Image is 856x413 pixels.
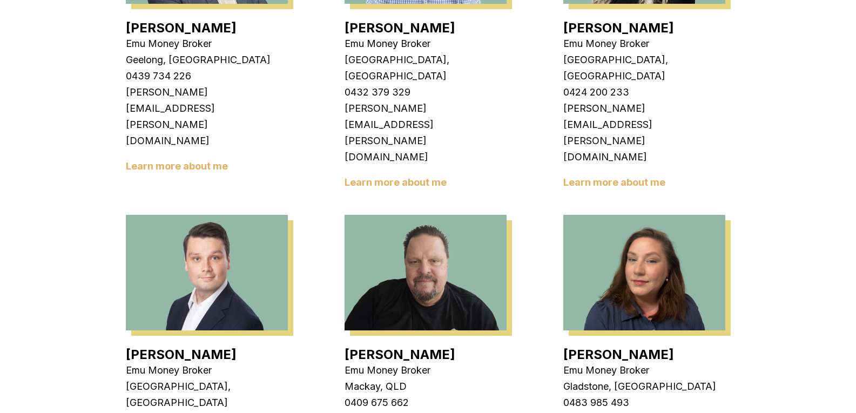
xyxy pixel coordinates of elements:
a: [PERSON_NAME] [126,20,237,36]
p: 0409 675 662 [345,395,507,411]
a: Learn more about me [126,160,228,172]
p: 0424 200 233 [563,84,725,100]
img: Jackson Fanfulla [126,215,288,330]
p: 0439 734 226 [126,68,288,84]
p: Emu Money Broker [345,36,507,52]
p: [GEOGRAPHIC_DATA], [GEOGRAPHIC_DATA] [345,52,507,84]
p: [GEOGRAPHIC_DATA], [GEOGRAPHIC_DATA] [126,378,288,411]
p: Emu Money Broker [563,36,725,52]
a: Learn more about me [563,177,665,188]
img: Erin Shield [563,215,725,330]
a: [PERSON_NAME] [126,347,237,362]
p: 0432 379 329 [345,84,507,100]
p: Emu Money Broker [126,362,288,378]
a: [PERSON_NAME] [345,347,455,362]
p: [PERSON_NAME][EMAIL_ADDRESS][PERSON_NAME][DOMAIN_NAME] [563,100,725,165]
p: [PERSON_NAME][EMAIL_ADDRESS][PERSON_NAME][DOMAIN_NAME] [345,100,507,165]
p: Geelong, [GEOGRAPHIC_DATA] [126,52,288,68]
p: Gladstone, [GEOGRAPHIC_DATA] [563,378,725,395]
a: Learn more about me [345,177,447,188]
a: [PERSON_NAME] [345,20,455,36]
p: [GEOGRAPHIC_DATA], [GEOGRAPHIC_DATA] [563,52,725,84]
a: [PERSON_NAME] [563,20,674,36]
p: 0483 985 493 [563,395,725,411]
p: Emu Money Broker [345,362,507,378]
p: [PERSON_NAME][EMAIL_ADDRESS][PERSON_NAME][DOMAIN_NAME] [126,84,288,149]
p: Emu Money Broker [126,36,288,52]
p: Emu Money Broker [563,362,725,378]
img: Baron Ketterman [345,215,507,330]
p: Mackay, QLD [345,378,507,395]
a: [PERSON_NAME] [563,347,674,362]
